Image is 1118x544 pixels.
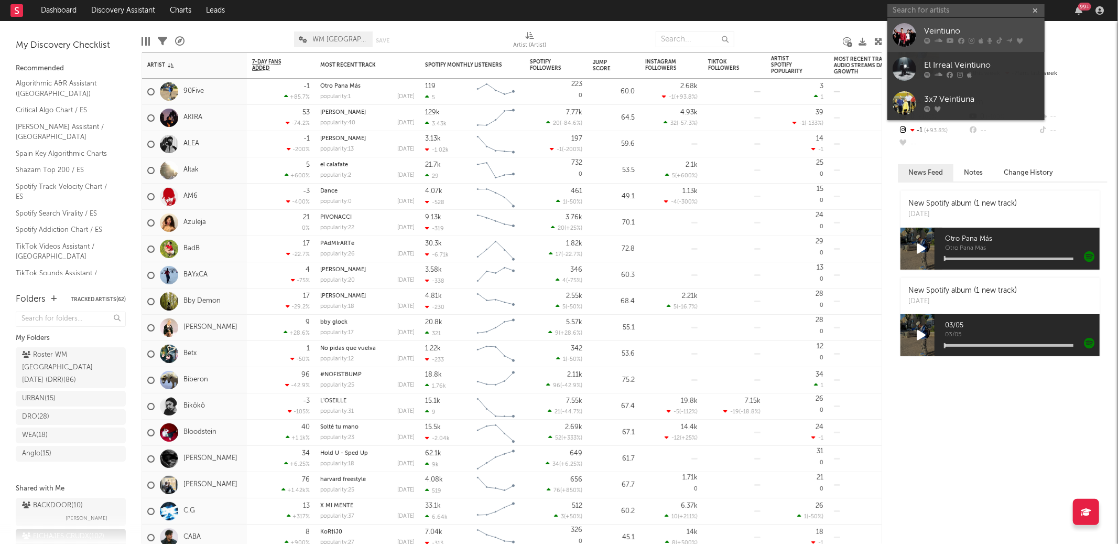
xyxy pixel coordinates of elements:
button: Notes [953,164,993,182]
div: ( ) [662,93,698,100]
a: Shazam Top 200 / ES [16,164,115,176]
svg: Chart title [472,315,519,341]
span: 5 [672,173,675,179]
a: Veintiuno [887,18,1045,52]
div: popularity: 26 [320,251,355,257]
div: 7.77k [566,109,582,116]
a: Algorithmic A&R Assistant ([GEOGRAPHIC_DATA]) [16,78,115,99]
div: [DATE] [397,199,415,205]
div: ( ) [665,172,698,179]
div: 0 [771,210,823,236]
div: [DATE] [397,120,415,126]
div: 4.93k [680,109,698,116]
span: +25 % [566,226,581,231]
a: #NOFISTBUMP [320,372,362,378]
div: Artist [147,62,226,68]
svg: Chart title [472,289,519,315]
span: -1 [557,147,562,153]
svg: Chart title [472,79,519,105]
span: 1 [563,199,566,205]
div: [DATE] [397,330,415,336]
span: 20 [558,226,565,231]
a: [PERSON_NAME] [320,136,366,142]
a: Roster WM [GEOGRAPHIC_DATA] [DATE] (DRR)(86) [16,347,126,388]
span: -84.6 % [561,121,581,126]
div: popularity: 1 [320,94,351,100]
div: -22.7 % [286,251,310,258]
span: 03/05 [945,319,1100,332]
div: -3 [303,188,310,195]
span: 7-Day Fans Added [252,59,294,71]
div: 4 [306,266,310,273]
a: X MI MENTE [320,503,353,509]
div: -1.02k [425,146,449,153]
div: -230 [425,304,444,311]
div: WEA ( 18 ) [22,429,48,442]
div: DRO ( 28 ) [22,411,49,423]
div: 1.22k [425,345,441,352]
span: -300 % [679,199,696,205]
div: 3.76k [566,214,582,221]
div: -- [968,124,1037,137]
div: PAdMIrARTe [320,241,415,247]
span: -50 % [567,199,581,205]
span: -1 [669,94,674,100]
div: 55.1 [593,322,635,334]
div: 49.1 [593,190,635,203]
svg: Chart title [472,341,519,367]
div: popularity: 20 [320,278,355,283]
a: AM6 [183,192,198,201]
div: 29 [425,173,439,179]
a: TikTok Sounds Assistant / [GEOGRAPHIC_DATA] [16,268,115,289]
div: New Spotify album (1 new track) [908,198,1017,209]
div: popularity: 13 [320,146,354,152]
span: +28.6 % [560,330,581,336]
div: 70.1 [593,217,635,229]
div: -50 % [290,356,310,362]
div: #NOFISTBUMP [320,372,415,378]
div: el calafate [320,162,415,168]
a: BadB [183,244,200,253]
a: [PERSON_NAME] [183,454,237,463]
span: -75 % [568,278,581,284]
div: 197 [571,135,582,142]
div: ( ) [793,120,823,126]
div: 29 [816,238,823,245]
div: ( ) [664,198,698,205]
div: -233 [425,356,444,363]
div: 2.68k [680,83,698,90]
div: +85.7 % [284,93,310,100]
div: 0 [771,315,823,340]
span: Otro Pana Más [945,246,1100,252]
div: 119 [425,83,436,90]
div: 1.82k [566,240,582,247]
div: 321 [425,330,441,337]
a: Spotify Track Velocity Chart / ES [16,181,115,202]
div: A&R Pipeline [175,26,184,57]
div: New Spotify album (1 new track) [908,285,1017,296]
div: [DATE] [397,356,415,362]
div: -- [898,137,968,151]
div: 17 [303,293,310,300]
div: 21.7k [425,162,441,168]
a: Betx [183,349,197,358]
span: -1 [799,121,805,126]
div: 0 [530,79,582,104]
div: 0 [771,262,823,288]
a: bby glock [320,319,348,325]
a: 3x7 Veintiuna [887,86,1045,120]
div: 9 [306,319,310,326]
div: FICHAJES CRUDX ( 102 ) [22,530,104,543]
a: C.G [183,507,195,516]
span: -4 [671,199,677,205]
div: Roster WM [GEOGRAPHIC_DATA] [DATE] (DRR) ( 86 ) [22,349,96,387]
div: 34 [816,371,823,378]
a: WEA(18) [16,428,126,443]
div: ( ) [548,329,582,336]
div: popularity: 2 [320,173,351,178]
div: El Irreal Veintiuno [924,59,1039,72]
div: Jump Score [593,59,619,72]
svg: Chart title [472,105,519,131]
a: Spotify Search Virality / ES [16,208,115,219]
div: 1 [307,345,310,352]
